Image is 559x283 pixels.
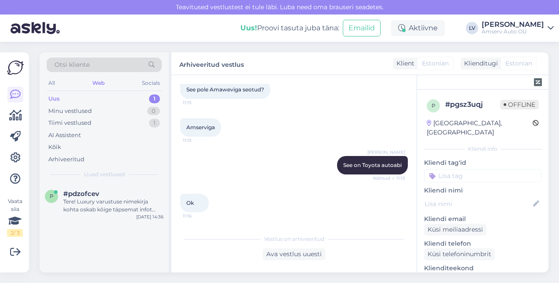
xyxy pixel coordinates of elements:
div: LV [466,22,478,34]
div: All [47,77,57,89]
span: #pdzofcev [63,190,99,198]
p: Kliendi telefon [424,239,541,248]
input: Lisa tag [424,169,541,182]
span: Uued vestlused [84,171,125,178]
div: Web [91,77,106,89]
div: Küsi meiliaadressi [424,224,486,236]
button: Emailid [343,20,381,36]
div: Socials [140,77,162,89]
div: 2 / 3 [7,229,23,237]
div: Klient [393,59,414,68]
span: Estonian [505,59,532,68]
span: 11:15 [183,99,216,106]
span: p [432,102,436,109]
div: AI Assistent [48,131,81,140]
div: [DATE] 14:36 [136,214,163,220]
span: Vestlus on arhiveeritud [264,235,324,243]
span: p [50,193,54,200]
a: [PERSON_NAME]Amserv Auto OÜ [482,21,554,35]
label: Arhiveeritud vestlus [179,58,244,69]
p: Kliendi email [424,214,541,224]
div: Vaata siia [7,197,23,237]
div: Küsi telefoninumbrit [424,248,495,260]
span: [PERSON_NAME] [367,149,405,156]
span: 11:15 [183,137,216,144]
span: Estonian [422,59,449,68]
span: See pole Amaweviga seotud? [186,86,264,93]
span: 11:16 [183,213,216,219]
div: Kliendi info [424,145,541,153]
div: [GEOGRAPHIC_DATA], [GEOGRAPHIC_DATA] [427,119,533,137]
div: Tiimi vestlused [48,119,91,127]
p: Kliendi tag'id [424,158,541,167]
p: Kliendi nimi [424,186,541,195]
div: 0 [147,107,160,116]
div: Amserv Auto OÜ [482,28,544,35]
p: Klienditeekond [424,264,541,273]
div: # pgsz3uqj [445,99,500,110]
span: Otsi kliente [54,60,90,69]
div: Minu vestlused [48,107,92,116]
div: Kõik [48,143,61,152]
div: 1 [149,119,160,127]
span: Amserviga [186,124,215,131]
b: Uus! [240,24,257,32]
span: Offline [500,100,539,109]
div: Proovi tasuta juba täna: [240,23,339,33]
div: 1 [149,94,160,103]
div: Uus [48,94,60,103]
span: Nähtud ✓ 11:15 [372,175,405,181]
img: Askly Logo [7,59,24,76]
div: [PERSON_NAME] [482,21,544,28]
div: Ava vestlus uuesti [263,248,325,260]
div: Arhiveeritud [48,155,84,164]
div: Tere! Luxury varustuse nimekirja kohta oskab kõige täpsemat infot anda meie müügiosakond. Kas soo... [63,198,163,214]
input: Lisa nimi [425,199,531,209]
div: Aktiivne [391,20,445,36]
span: Ok [186,200,194,206]
span: See on Toyota autoabi [343,162,402,168]
img: zendesk [534,78,542,86]
div: Klienditugi [461,59,498,68]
